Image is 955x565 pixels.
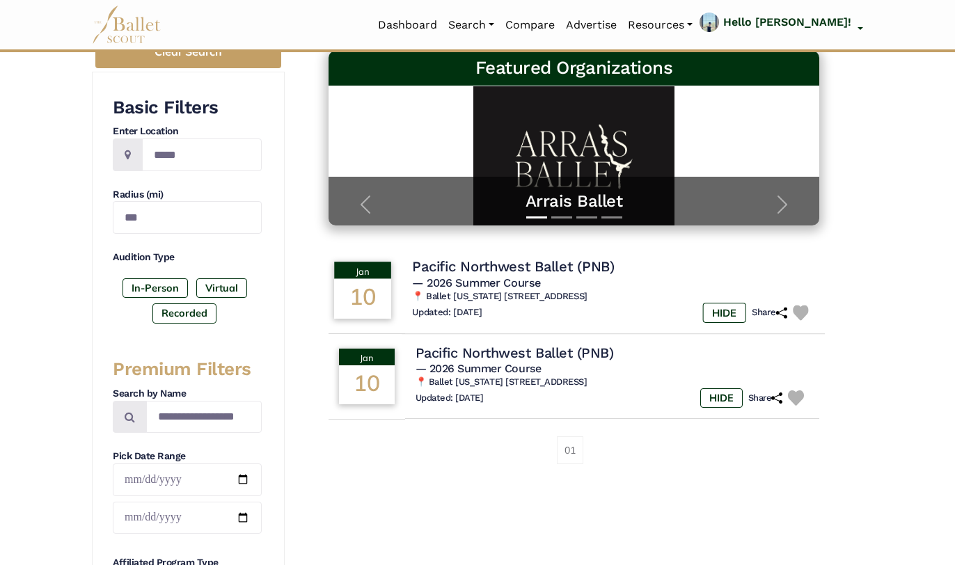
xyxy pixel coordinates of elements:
[500,10,560,40] a: Compare
[702,303,745,323] label: HIDE
[113,387,262,401] h4: Search by Name
[372,10,443,40] a: Dashboard
[334,262,391,279] div: Jan
[557,436,591,464] nav: Page navigation example
[339,365,395,404] div: 10
[146,401,262,433] input: Search by names...
[416,344,614,362] h4: Pacific Northwest Ballet (PNB)
[748,392,783,404] h6: Share
[95,37,281,68] button: Clear Search
[560,10,622,40] a: Advertise
[152,303,216,323] label: Recorded
[123,278,188,298] label: In-Person
[416,392,484,404] h6: Updated: [DATE]
[113,96,262,120] h3: Basic Filters
[113,125,262,138] h4: Enter Location
[412,276,540,289] span: — 2026 Summer Course
[622,10,698,40] a: Resources
[723,13,851,31] p: Hello [PERSON_NAME]!
[551,209,572,225] button: Slide 2
[113,449,262,463] h4: Pick Date Range
[412,291,814,303] h6: 📍 Ballet [US_STATE] [STREET_ADDRESS]
[196,278,247,298] label: Virtual
[142,138,262,171] input: Location
[443,10,500,40] a: Search
[752,307,787,319] h6: Share
[416,362,541,375] span: — 2026 Summer Course
[700,388,743,408] label: HIDE
[113,358,262,381] h3: Premium Filters
[698,11,863,38] a: profile picture Hello [PERSON_NAME]!
[412,257,614,276] h4: Pacific Northwest Ballet (PNB)
[113,188,262,202] h4: Radius (mi)
[334,279,391,319] div: 10
[601,209,622,225] button: Slide 4
[339,349,395,365] div: Jan
[412,307,482,319] h6: Updated: [DATE]
[342,191,806,212] a: Arrais Ballet
[340,56,809,80] h3: Featured Organizations
[576,209,597,225] button: Slide 3
[416,376,810,388] h6: 📍 Ballet [US_STATE] [STREET_ADDRESS]
[700,13,719,48] img: profile picture
[113,250,262,264] h4: Audition Type
[557,436,583,464] a: 01
[526,209,547,225] button: Slide 1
